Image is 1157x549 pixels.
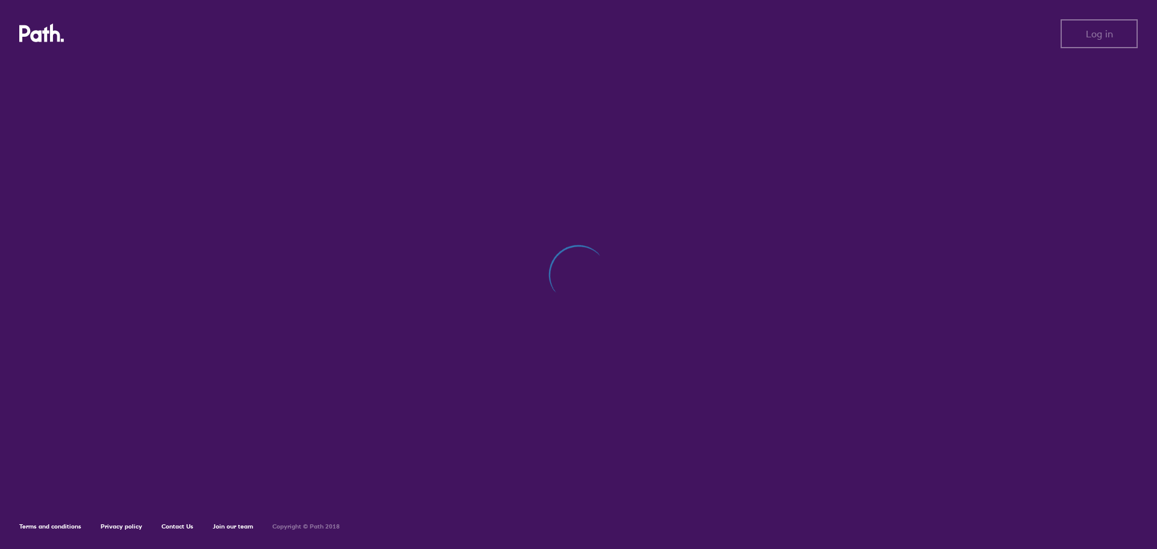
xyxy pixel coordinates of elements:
[1086,28,1113,39] span: Log in
[101,522,142,530] a: Privacy policy
[272,523,340,530] h6: Copyright © Path 2018
[161,522,193,530] a: Contact Us
[213,522,253,530] a: Join our team
[1061,19,1138,48] button: Log in
[19,522,81,530] a: Terms and conditions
